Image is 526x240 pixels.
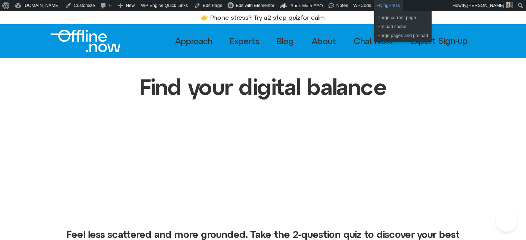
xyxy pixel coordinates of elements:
[406,33,472,48] a: Expert Sign-up
[236,3,275,8] span: Edit with Elementor
[169,33,399,49] nav: Menu
[496,210,518,232] iframe: Botpress
[348,33,399,49] a: Chat Now
[305,33,342,49] a: About
[467,3,504,8] span: [PERSON_NAME]
[374,22,432,31] a: Preload cache
[224,33,266,49] a: Experts
[410,36,468,45] span: Expert Sign-up
[130,106,396,211] img: Graphic of a white circle with a white line balancing on top to represent balance.
[201,14,325,21] a: 👉 Phone stress? Try a2-step quizfor calm
[374,31,432,40] a: Purge pages and preload
[374,13,432,22] a: Purge current page
[139,75,387,99] h1: Find your digital balance
[267,14,301,21] u: 2-step quiz
[50,30,109,52] div: Logo
[271,33,300,49] a: Blog
[290,3,323,8] span: Rank Math SEO
[50,30,121,52] img: Offline.Now logo in white. Text of the words offline.now with a line going through the "O"
[169,33,219,49] a: Approach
